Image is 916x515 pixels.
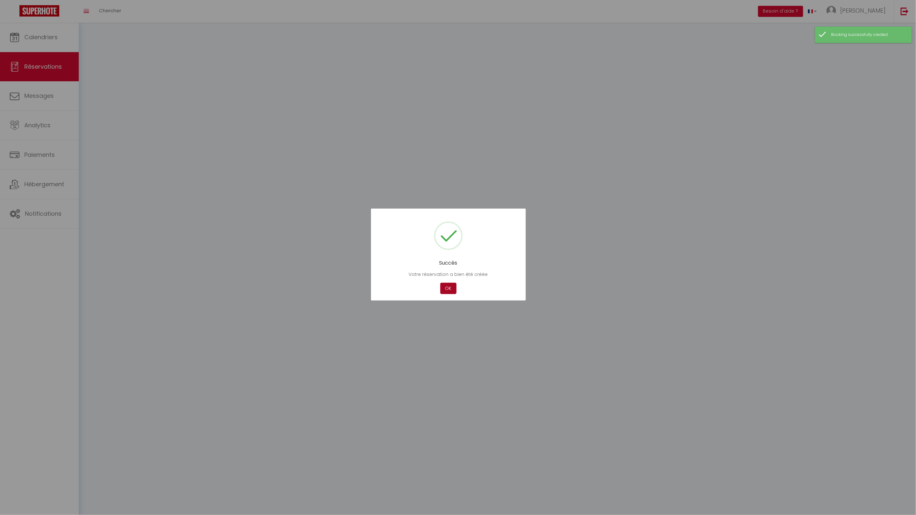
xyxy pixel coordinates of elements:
iframe: Chat [888,486,911,510]
div: Booking successfully created [831,32,905,38]
button: Ouvrir le widget de chat LiveChat [5,3,25,22]
h2: Succès [381,260,516,266]
button: OK [440,283,457,294]
p: Votre réservation a bien été créée [381,271,516,278]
